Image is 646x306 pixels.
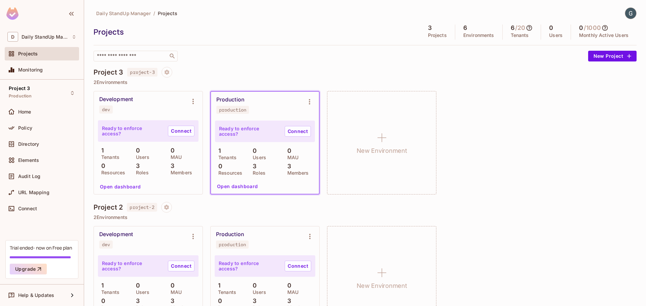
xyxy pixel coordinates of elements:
p: 0 [215,298,222,304]
div: dev [102,107,110,112]
a: Connect [285,126,311,137]
span: Monitoring [18,67,43,73]
p: 0 [167,282,175,289]
p: 1 [215,147,221,154]
p: Users [133,290,149,295]
div: Production [216,96,244,103]
p: 1 [98,282,104,289]
div: production [219,107,246,113]
div: Projects [94,27,417,37]
p: Tenants [215,155,237,160]
p: Projects [428,33,447,38]
p: MAU [167,290,182,295]
div: Trial ended- now on Free plan [10,245,72,251]
span: Project settings [161,70,172,77]
button: Environment settings [303,95,316,108]
span: D [7,32,18,42]
p: 1 [215,282,220,289]
span: Production [9,93,32,99]
p: Tenants [215,290,236,295]
p: Monthly Active Users [579,33,629,38]
button: New Project [588,51,637,61]
h5: 6 [463,25,467,31]
p: Resources [98,170,125,175]
p: 0 [98,298,105,304]
p: Ready to enforce access? [102,126,163,136]
p: Ready to enforce access? [219,126,279,137]
span: Projects [158,10,177,16]
p: 2 Environments [94,80,637,85]
p: Tenants [511,33,529,38]
button: Open dashboard [214,181,261,192]
h5: / 1000 [584,25,601,31]
li: / [153,10,155,16]
p: Ready to enforce access? [219,261,279,271]
p: Roles [249,170,265,176]
span: Project 3 [9,86,30,91]
p: 0 [133,282,140,289]
h5: 6 [511,25,514,31]
p: Members [167,170,192,175]
p: 3 [133,163,140,169]
p: Users [249,155,266,160]
p: 2 Environments [94,215,637,220]
div: dev [102,242,110,247]
div: production [219,242,246,247]
p: Tenants [98,290,119,295]
a: Connect [285,261,311,271]
div: Development [99,96,133,103]
p: MAU [167,155,182,160]
p: Members [284,170,309,176]
button: Environment settings [186,95,200,108]
h5: 0 [549,25,553,31]
span: Project settings [161,205,172,212]
p: 0 [249,147,257,154]
button: Upgrade [10,264,47,274]
span: Policy [18,125,32,131]
div: Production [216,231,244,238]
h5: 3 [428,25,432,31]
h4: Project 2 [94,203,123,211]
span: Daily StandUp Manager [96,10,151,16]
button: Open dashboard [97,181,144,192]
h1: New Environment [357,146,407,156]
span: Audit Log [18,174,40,179]
p: 0 [98,163,105,169]
span: Elements [18,158,39,163]
span: Projects [18,51,38,56]
span: project-3 [127,68,157,77]
span: Home [18,109,31,115]
span: Connect [18,206,37,211]
p: 0 [215,163,222,170]
h5: / 20 [515,25,525,31]
p: Users [133,155,149,160]
span: URL Mapping [18,190,49,195]
p: 1 [98,147,104,154]
img: SReyMgAAAABJRU5ErkJggg== [6,7,19,20]
p: 0 [284,282,291,289]
p: 3 [284,163,291,170]
h1: New Environment [357,281,407,291]
p: 3 [249,163,256,170]
span: project-2 [127,203,157,212]
span: Directory [18,141,39,147]
p: 3 [167,298,174,304]
div: Development [99,231,133,238]
p: 3 [133,298,140,304]
a: Connect [168,261,194,271]
p: 0 [249,282,257,289]
button: Environment settings [303,230,317,243]
a: Connect [168,126,194,136]
p: 0 [167,147,175,154]
span: Help & Updates [18,293,54,298]
button: Environment settings [186,230,200,243]
span: Workspace: Daily StandUp Manager [22,34,68,40]
p: Users [549,33,563,38]
p: Resources [215,170,242,176]
p: 3 [284,298,291,304]
p: MAU [284,290,298,295]
img: Goran Jovanovic [625,8,636,19]
h4: Project 3 [94,68,123,76]
p: Environments [463,33,494,38]
p: 3 [167,163,174,169]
